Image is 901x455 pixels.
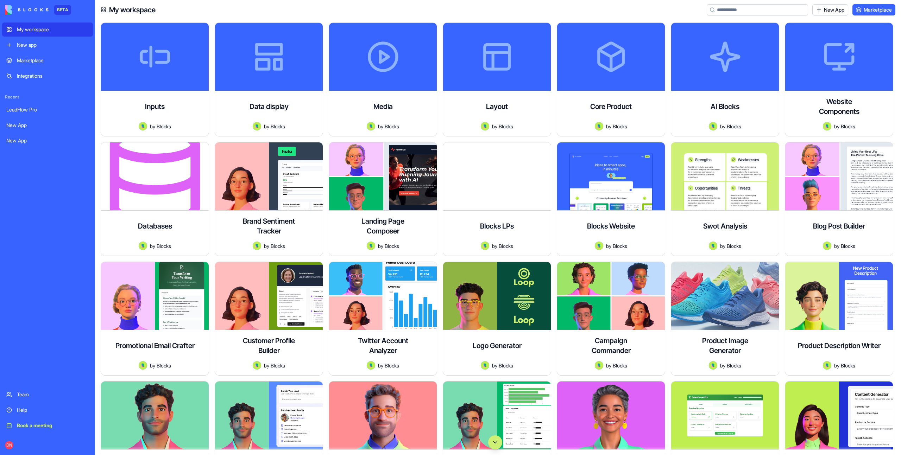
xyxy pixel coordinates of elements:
[5,5,71,15] a: BETA
[834,242,839,250] span: by
[17,57,89,64] div: Marketplace
[385,242,399,250] span: Blocks
[329,142,437,256] a: Landing Page ComposerAvatarbyBlocks
[2,23,93,37] a: My workspace
[17,72,89,79] div: Integrations
[727,242,741,250] span: Blocks
[488,435,502,449] button: Scroll to bottom
[595,242,603,250] img: Avatar
[6,106,89,113] div: LeadFlow Pro
[499,362,513,369] span: Blocks
[264,242,269,250] span: by
[5,5,49,15] img: logo
[481,242,489,250] img: Avatar
[17,391,89,398] div: Team
[264,123,269,130] span: by
[812,4,848,15] a: New App
[720,123,725,130] span: by
[671,23,779,136] a: AI BlocksAvatarbyBlocks
[2,118,93,132] a: New App
[355,336,411,355] h4: Twitter Account Analyzer
[709,361,717,370] img: Avatar
[785,23,893,136] a: Website ComponentsAvatarbyBlocks
[823,242,831,250] img: Avatar
[492,123,497,130] span: by
[709,122,717,130] img: Avatar
[157,242,171,250] span: Blocks
[703,221,747,231] h4: Swot Analysis
[150,362,155,369] span: by
[785,142,893,256] a: Blog Post BuilderAvatarbyBlocks
[2,103,93,117] a: LeadFlow Pro
[492,362,497,369] span: by
[834,362,839,369] span: by
[480,221,514,231] h4: Blocks LPs
[841,123,855,130] span: Blocks
[139,122,147,130] img: Avatar
[595,361,603,370] img: Avatar
[5,441,13,449] span: DN
[264,362,269,369] span: by
[2,53,93,68] a: Marketplace
[443,262,551,376] a: Logo GeneratorAvatarbyBlocks
[157,123,171,130] span: Blocks
[473,341,522,351] h4: Logo Generator
[250,102,289,111] h4: Data display
[583,336,639,355] h4: Campaign Commander
[101,23,209,136] a: InputsAvatarbyBlocks
[823,361,831,370] img: Avatar
[271,242,285,250] span: Blocks
[606,123,611,130] span: by
[17,41,89,49] div: New app
[6,137,89,144] div: New App
[841,242,855,250] span: Blocks
[17,406,89,414] div: Help
[671,262,779,376] a: Product Image GeneratorAvatarbyBlocks
[727,362,741,369] span: Blocks
[109,5,156,15] h4: My workspace
[215,23,323,136] a: Data displayAvatarbyBlocks
[823,122,831,130] img: Avatar
[367,122,375,130] img: Avatar
[2,38,93,52] a: New app
[2,387,93,402] a: Team
[54,5,71,15] div: BETA
[378,123,383,130] span: by
[486,102,508,111] h4: Layout
[253,242,261,250] img: Avatar
[367,361,375,370] img: Avatar
[150,123,155,130] span: by
[492,242,497,250] span: by
[587,221,635,231] h4: Blocks Website
[145,102,165,111] h4: Inputs
[157,362,171,369] span: Blocks
[834,123,839,130] span: by
[373,102,393,111] h4: Media
[852,4,895,15] a: Marketplace
[215,142,323,256] a: Brand Sentiment TrackerAvatarbyBlocks
[499,123,513,130] span: Blocks
[355,216,411,236] h4: Landing Page Composer
[557,142,665,256] a: Blocks WebsiteAvatarbyBlocks
[785,262,893,376] a: Product Description WriterAvatarbyBlocks
[481,361,489,370] img: Avatar
[6,122,89,129] div: New App
[17,26,89,33] div: My workspace
[613,123,627,130] span: Blocks
[378,242,383,250] span: by
[2,134,93,148] a: New App
[253,361,261,370] img: Avatar
[613,362,627,369] span: Blocks
[606,242,611,250] span: by
[241,216,297,236] h4: Brand Sentiment Tracker
[671,142,779,256] a: Swot AnalysisAvatarbyBlocks
[720,362,725,369] span: by
[241,336,297,355] h4: Customer Profile Builder
[499,242,513,250] span: Blocks
[329,23,437,136] a: MediaAvatarbyBlocks
[557,23,665,136] a: Core ProductAvatarbyBlocks
[253,122,261,130] img: Avatar
[378,362,383,369] span: by
[138,221,172,231] h4: Databases
[139,361,147,370] img: Avatar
